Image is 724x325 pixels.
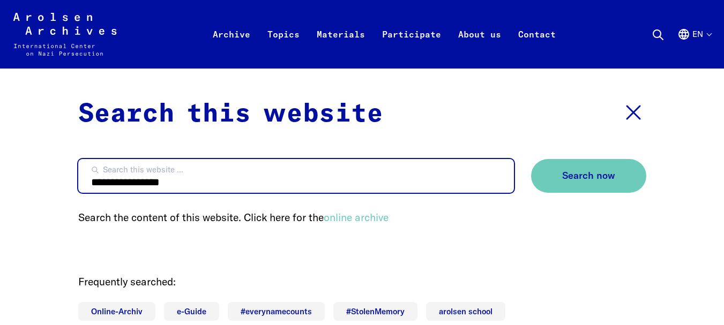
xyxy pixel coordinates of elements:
a: online archive [324,211,389,224]
a: Archive [204,26,259,69]
a: Topics [259,26,308,69]
a: arolsen school [426,302,505,321]
a: #StolenMemory [333,302,417,321]
a: e-Guide [164,302,219,321]
a: Contact [510,26,564,69]
a: Online-Archiv [78,302,155,321]
a: About us [450,26,510,69]
a: #everynamecounts [228,302,325,321]
a: Materials [308,26,374,69]
a: Participate [374,26,450,69]
span: Search now [562,170,615,182]
button: Search now [531,159,646,193]
nav: Primary [204,13,564,56]
button: English, language selection [677,28,711,66]
p: Search the content of this website. Click here for the [78,210,646,225]
p: Frequently searched: [78,274,646,290]
p: Search this website [78,95,383,133]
